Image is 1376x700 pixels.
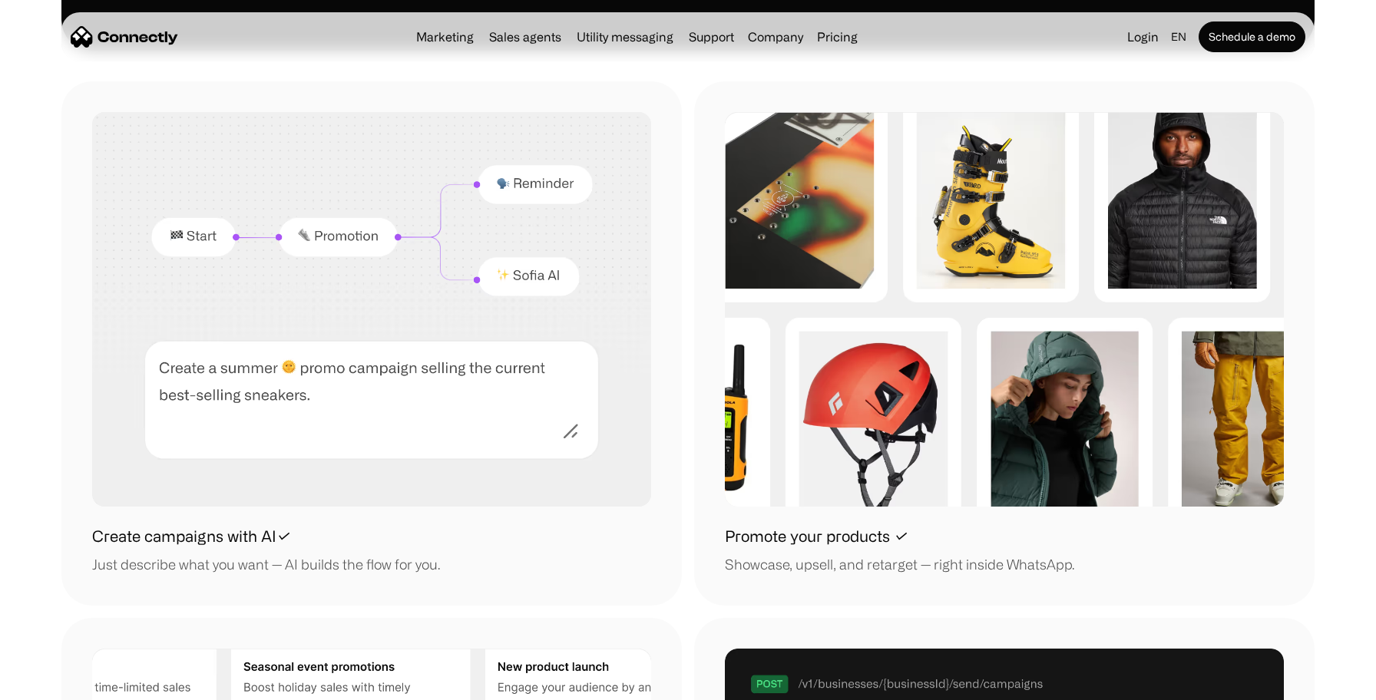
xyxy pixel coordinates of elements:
[92,554,440,575] div: Just describe what you want — AI builds the flow for you.
[1199,21,1305,52] a: Schedule a demo
[683,31,740,43] a: Support
[31,673,92,695] ul: Language list
[743,26,808,48] div: Company
[748,26,803,48] div: Company
[1121,26,1165,48] a: Login
[15,672,92,695] aside: Language selected: English
[571,31,680,43] a: Utility messaging
[410,31,480,43] a: Marketing
[1165,26,1196,48] div: en
[725,554,1074,575] div: Showcase, upsell, and retarget — right inside WhatsApp.
[483,31,567,43] a: Sales agents
[1171,26,1186,48] div: en
[71,25,178,48] a: home
[92,525,291,548] h1: Create campaigns with AI✓
[811,31,864,43] a: Pricing
[725,525,908,548] h1: Promote your products ✓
